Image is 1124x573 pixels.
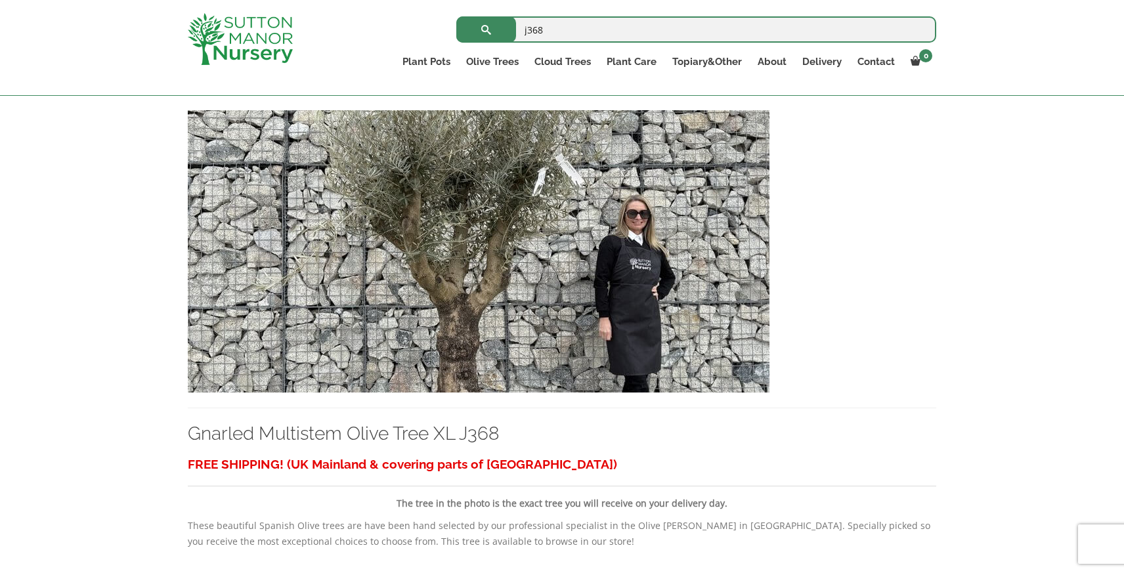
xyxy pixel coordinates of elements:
img: logo [188,13,293,65]
a: Topiary&Other [664,53,750,71]
a: Plant Pots [395,53,458,71]
a: Contact [850,53,903,71]
a: Gnarled Multistem Olive Tree XL J368 [188,244,769,257]
span: 0 [919,49,932,62]
a: 0 [903,53,936,71]
a: Gnarled Multistem Olive Tree XL J368 [188,423,499,444]
img: Gnarled Multistem Olive Tree XL J368 - D611AB08 6E11 47A2 AAB2 95DE2F018936 1 105 c [188,110,769,393]
a: Plant Care [599,53,664,71]
strong: The tree in the photo is the exact tree you will receive on your delivery day. [397,497,727,509]
div: These beautiful Spanish Olive trees are have been hand selected by our professional specialist in... [188,452,936,549]
a: Cloud Trees [527,53,599,71]
a: About [750,53,794,71]
input: Search... [456,16,936,43]
h3: FREE SHIPPING! (UK Mainland & covering parts of [GEOGRAPHIC_DATA]) [188,452,936,477]
a: Delivery [794,53,850,71]
a: Olive Trees [458,53,527,71]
